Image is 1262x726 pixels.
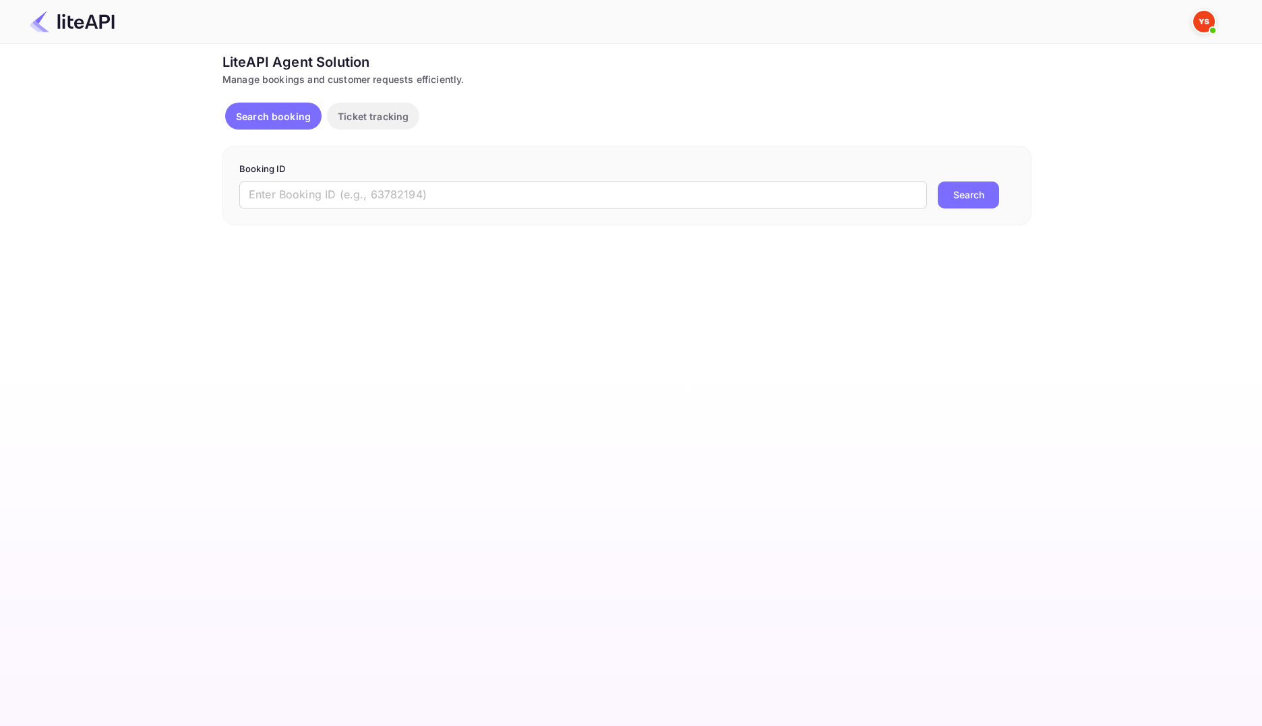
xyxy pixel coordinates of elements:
[30,11,115,32] img: LiteAPI Logo
[938,181,999,208] button: Search
[222,52,1031,72] div: LiteAPI Agent Solution
[338,109,409,123] p: Ticket tracking
[239,163,1015,176] p: Booking ID
[1193,11,1215,32] img: Yandex Support
[222,72,1031,86] div: Manage bookings and customer requests efficiently.
[239,181,927,208] input: Enter Booking ID (e.g., 63782194)
[236,109,311,123] p: Search booking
